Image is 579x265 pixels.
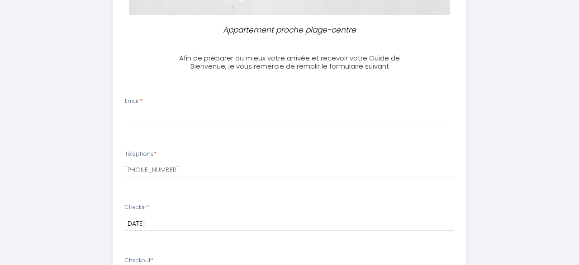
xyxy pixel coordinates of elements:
[174,54,405,70] h3: Afin de préparer au mieux votre arrivée et recevoir votre Guide de Bienvenue, je vous remercie de...
[125,150,157,158] label: Téléphone
[178,24,401,36] p: Appartement proche plage-centre
[125,97,142,106] label: Email
[125,256,153,265] label: Checkout
[125,203,149,212] label: Checkin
